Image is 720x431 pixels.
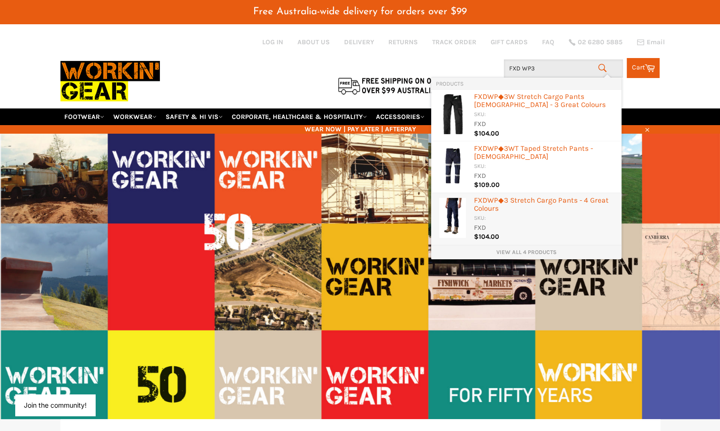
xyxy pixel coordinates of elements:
span: $109.00 [474,181,500,189]
img: Workin Gear leaders in Workwear, Safety Boots, PPE, Uniforms. Australia's No.1 in Workwear [60,54,160,108]
div: SKU: [474,162,617,171]
b: FXD [474,92,487,101]
span: Email [647,39,665,46]
div: SKU: [474,110,617,119]
a: CORPORATE, HEALTHCARE & HOSPITALITY [228,108,371,125]
img: fxd-wp-3t-reflective-pant-front_1_9b9a701a-43b5-421f-af17-b2309b949234_200x.jpg [440,146,465,186]
a: DELIVERY [344,38,374,47]
a: Cart [627,58,660,78]
div: FXD [474,223,617,233]
a: FAQ [542,38,554,47]
img: WP-3w_BLACK_PANT_200x.jpg [442,94,464,134]
div: FXD [474,171,617,181]
a: SAFETY & HI VIS [162,108,227,125]
span: $104.00 [474,129,499,137]
b: FXD [474,144,487,153]
div: WP◆3WT Taped Stretch Pants - [DEMOGRAPHIC_DATA] [474,145,617,162]
li: View All [431,245,621,260]
li: Products [431,78,621,90]
a: 02 6280 5885 [569,39,622,46]
a: WORKWEAR [109,108,160,125]
a: FOOTWEAR [60,108,108,125]
a: RETURNS [388,38,418,47]
a: ACCESSORIES [372,108,428,125]
img: WP3_NVY_2377-removebg-preview_200x.png [439,198,466,238]
a: RE-WORKIN' GEAR [430,108,494,125]
a: Email [637,39,665,46]
div: WP◆3 Stretch Cargo Pants - 4 Great Colours [474,196,617,214]
div: SKU: [474,214,617,223]
a: View all 4 products [436,248,617,256]
span: $104.00 [474,233,499,241]
div: WP◆3W Stretch Cargo Pants [DEMOGRAPHIC_DATA] - 3 Great Colours [474,93,617,110]
div: FXD [474,119,617,129]
a: TRACK ORDER [432,38,476,47]
button: Join the community! [24,401,87,409]
a: Log in [262,38,283,46]
b: FXD [474,196,487,205]
a: GIFT CARDS [491,38,528,47]
span: 02 6280 5885 [578,39,622,46]
span: Free Australia-wide delivery for orders over $99 [253,7,467,17]
span: WEAR NOW | PAY LATER | AFTERPAY [60,125,660,134]
img: Flat $9.95 shipping Australia wide [336,76,455,96]
a: ABOUT US [297,38,330,47]
li: Products: FXD WP◆3 Stretch Cargo Pants - 4 Great Colours [431,193,621,245]
input: Search [504,59,623,78]
li: Products: FXD WP◆3WT Taped Stretch Pants - Ladies [431,141,621,193]
li: Products: FXD WP◆3W Stretch Cargo Pants LADIES - 3 Great Colours [431,89,621,141]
